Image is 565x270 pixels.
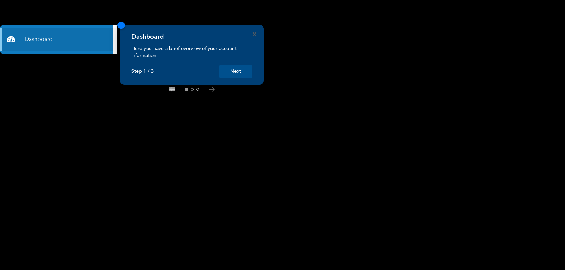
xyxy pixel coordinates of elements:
button: Next [219,65,252,78]
p: Here you have a brief overview of your account information [131,45,252,59]
p: Step 1 / 3 [131,68,154,74]
button: Close [253,32,256,36]
h4: Dashboard [131,33,164,41]
span: 1 [117,22,125,29]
